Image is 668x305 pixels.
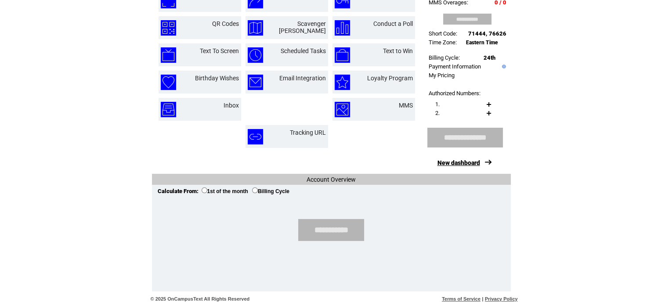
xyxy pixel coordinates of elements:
label: 1st of the month [202,188,248,194]
img: inbox.png [161,102,176,117]
span: Account Overview [307,176,356,183]
a: Text To Screen [200,47,239,54]
a: Payment Information [429,63,481,70]
img: scheduled-tasks.png [248,47,263,63]
img: conduct-a-poll.png [335,20,350,36]
a: Conduct a Poll [373,20,413,27]
span: | [482,296,483,301]
span: 2. [435,110,440,116]
a: Loyalty Program [367,75,413,82]
label: Billing Cycle [252,188,289,194]
img: qr-codes.png [161,20,176,36]
span: 1. [435,101,440,108]
span: Eastern Time [466,39,498,46]
span: Time Zone: [429,39,457,46]
span: Calculate From: [158,188,199,194]
a: New dashboard [437,159,480,166]
a: Email Integration [279,75,326,82]
a: QR Codes [212,20,239,27]
a: Scavenger [PERSON_NAME] [279,20,326,34]
span: 71444, 76626 [468,30,506,37]
img: help.gif [500,65,506,68]
img: scavenger-hunt.png [248,20,263,36]
img: loyalty-program.png [335,75,350,90]
input: 1st of the month [202,187,207,193]
a: Text to Win [383,47,413,54]
a: MMS [399,102,413,109]
a: Privacy Policy [485,296,518,301]
input: Billing Cycle [252,187,258,193]
img: email-integration.png [248,75,263,90]
img: mms.png [335,102,350,117]
img: text-to-screen.png [161,47,176,63]
span: © 2025 OnCampusText All Rights Reserved [151,296,250,301]
a: My Pricing [429,72,455,79]
a: Scheduled Tasks [281,47,326,54]
img: text-to-win.png [335,47,350,63]
span: Short Code: [429,30,457,37]
span: 24th [484,54,495,61]
span: Billing Cycle: [429,54,460,61]
img: birthday-wishes.png [161,75,176,90]
a: Terms of Service [442,296,480,301]
a: Inbox [224,102,239,109]
img: tracking-url.png [248,129,263,144]
span: Authorized Numbers: [429,90,480,97]
a: Tracking URL [290,129,326,136]
a: Birthday Wishes [195,75,239,82]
